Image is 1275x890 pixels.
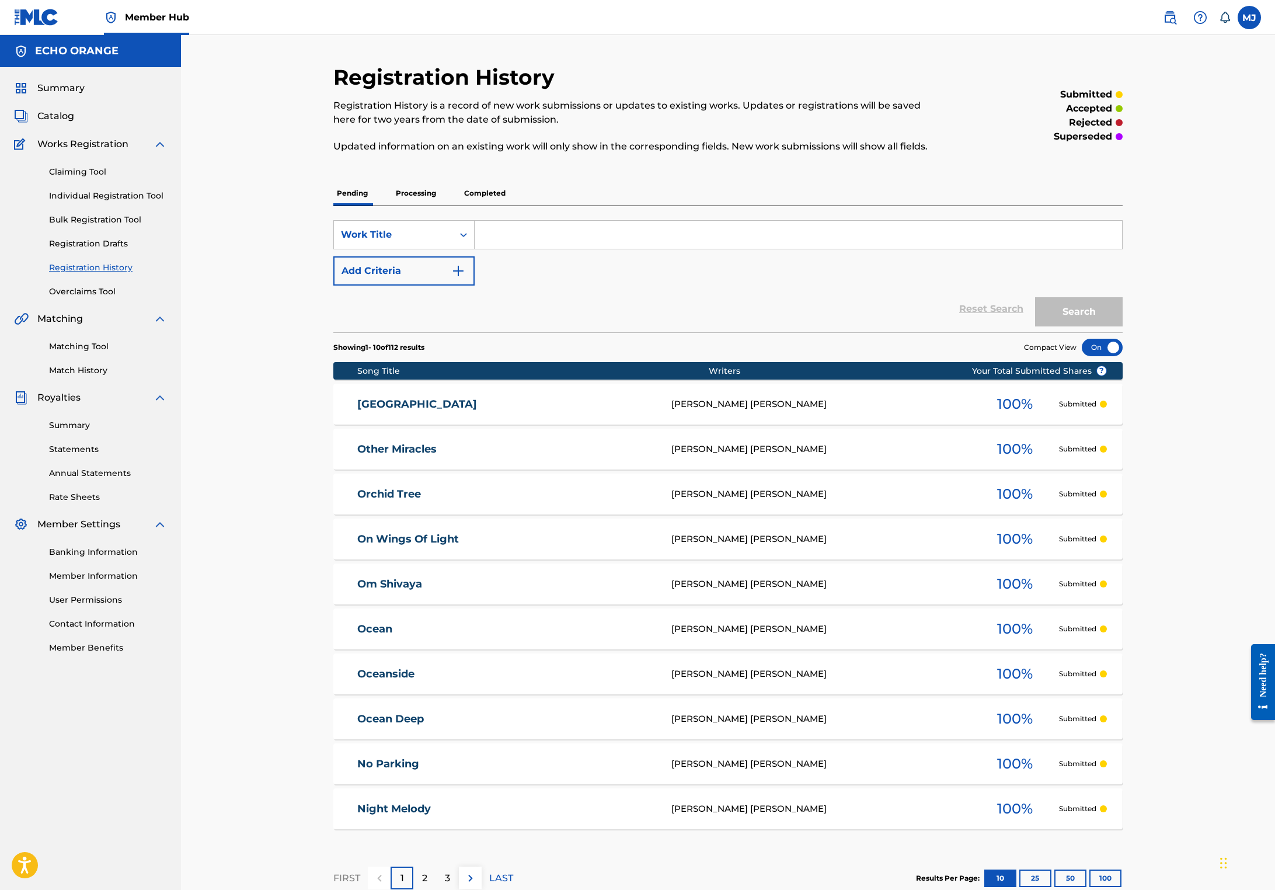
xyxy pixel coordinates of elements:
span: Member Hub [125,11,189,24]
span: 100 % [997,753,1033,774]
p: Submitted [1059,399,1096,409]
a: Oceanside [357,667,656,681]
img: Matching [14,312,29,326]
div: [PERSON_NAME] [PERSON_NAME] [671,802,971,816]
p: submitted [1060,88,1112,102]
div: [PERSON_NAME] [PERSON_NAME] [671,578,971,591]
p: LAST [489,871,513,885]
span: Catalog [37,109,74,123]
button: 25 [1019,870,1051,887]
span: Royalties [37,391,81,405]
a: Individual Registration Tool [49,190,167,202]
span: 100 % [997,618,1033,639]
a: Member Information [49,570,167,582]
button: 100 [1089,870,1121,887]
span: Member Settings [37,517,120,531]
span: Works Registration [37,137,128,151]
p: Submitted [1059,759,1096,769]
a: Ocean [357,623,656,636]
p: 3 [445,871,450,885]
a: Summary [49,419,167,432]
a: Overclaims Tool [49,286,167,298]
p: accepted [1066,102,1112,116]
p: Submitted [1059,624,1096,634]
div: Widget de chat [1217,834,1275,890]
img: search [1163,11,1177,25]
h2: Registration History [333,64,560,91]
a: Registration Drafts [49,238,167,250]
a: On Wings Of Light [357,533,656,546]
img: Accounts [14,44,28,58]
span: Matching [37,312,83,326]
p: Pending [333,181,371,206]
span: 100 % [997,798,1033,819]
button: 50 [1054,870,1086,887]
p: Submitted [1059,534,1096,544]
a: Orchid Tree [357,488,656,501]
a: Match History [49,364,167,377]
a: Night Melody [357,802,656,816]
span: Your Total Submitted Shares [972,365,1107,377]
img: 9d2ae6d4665cec9f34b9.svg [451,264,465,278]
span: 100 % [997,708,1033,729]
img: expand [153,137,167,151]
p: Submitted [1059,669,1096,679]
img: MLC Logo [14,9,59,26]
img: Works Registration [14,137,29,151]
a: Public Search [1158,6,1182,29]
div: Notifications [1219,12,1231,23]
p: Results Per Page: [916,873,983,884]
a: Bulk Registration Tool [49,214,167,226]
a: Banking Information [49,546,167,558]
p: Updated information on an existing work will only show in the corresponding fields. New work subm... [333,140,941,154]
img: Member Settings [14,517,28,531]
div: [PERSON_NAME] [PERSON_NAME] [671,443,971,456]
img: Catalog [14,109,28,123]
a: Registration History [49,262,167,274]
img: Royalties [14,391,28,405]
a: No Parking [357,757,656,771]
img: right [464,871,478,885]
p: Submitted [1059,804,1096,814]
a: [GEOGRAPHIC_DATA] [357,398,656,411]
span: 100 % [997,484,1033,505]
form: Search Form [333,220,1123,332]
div: [PERSON_NAME] [PERSON_NAME] [671,712,971,726]
h5: ECHO ORANGE [35,44,119,58]
button: 10 [984,870,1016,887]
img: expand [153,312,167,326]
div: [PERSON_NAME] [PERSON_NAME] [671,667,971,681]
a: CatalogCatalog [14,109,74,123]
iframe: Resource Center [1242,634,1275,731]
a: Statements [49,443,167,456]
div: [PERSON_NAME] [PERSON_NAME] [671,398,971,411]
div: [PERSON_NAME] [PERSON_NAME] [671,533,971,546]
a: Claiming Tool [49,166,167,178]
a: Contact Information [49,618,167,630]
span: 100 % [997,573,1033,595]
div: [PERSON_NAME] [PERSON_NAME] [671,623,971,636]
span: ? [1097,366,1106,376]
img: help [1193,11,1207,25]
div: User Menu [1238,6,1261,29]
iframe: Chat Widget [1217,834,1275,890]
p: FIRST [333,871,360,885]
p: superseded [1054,130,1112,144]
p: 1 [400,871,404,885]
p: Registration History is a record of new work submissions or updates to existing works. Updates or... [333,99,941,127]
a: User Permissions [49,594,167,606]
a: SummarySummary [14,81,85,95]
p: Submitted [1059,714,1096,724]
p: rejected [1069,116,1112,130]
span: 100 % [997,529,1033,550]
p: Processing [392,181,440,206]
span: 100 % [997,394,1033,415]
div: [PERSON_NAME] [PERSON_NAME] [671,488,971,501]
div: Writers [709,365,1009,377]
span: 100 % [997,663,1033,684]
a: Annual Statements [49,467,167,479]
img: Summary [14,81,28,95]
button: Add Criteria [333,256,475,286]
